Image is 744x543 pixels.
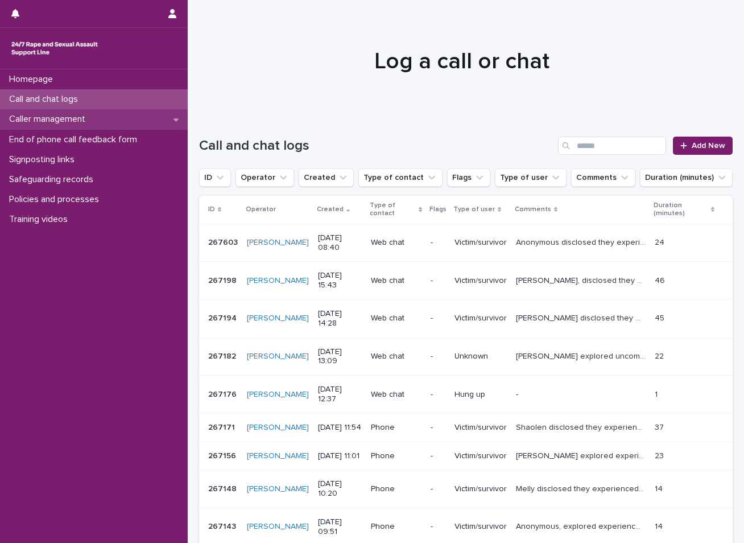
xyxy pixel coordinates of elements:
[318,233,362,253] p: [DATE] 08:40
[5,134,146,145] p: End of phone call feedback form
[431,423,445,433] p: -
[516,421,648,433] p: Shaolen disclosed they experienced S.V by ex-partner. Visitor explored feelings about disclosing ...
[454,451,507,461] p: Victim/survivor
[199,48,724,75] h1: Log a call or chat
[318,479,362,499] p: [DATE] 10:20
[431,276,445,286] p: -
[5,194,108,205] p: Policies and processes
[199,376,733,414] tr: 267176267176 [PERSON_NAME] [DATE] 12:37Web chat-Hung up-- 11
[208,274,239,286] p: 267198
[5,94,87,105] p: Call and chat logs
[247,484,309,494] a: [PERSON_NAME]
[370,199,416,220] p: Type of contact
[516,274,648,286] p: Laura, disclosed they experienced S.V when they were younger, and by husband every time, they exp...
[655,236,667,248] p: 24
[454,352,507,361] p: Unknown
[208,311,239,323] p: 267194
[247,276,309,286] a: [PERSON_NAME]
[318,385,362,404] p: [DATE] 12:37
[454,314,507,323] p: Victim/survivor
[358,168,443,187] button: Type of contact
[371,276,421,286] p: Web chat
[318,347,362,367] p: [DATE] 13:09
[247,390,309,400] a: [PERSON_NAME]
[454,522,507,532] p: Victim/survivor
[246,203,276,216] p: Operator
[247,352,309,361] a: [PERSON_NAME]
[247,451,309,461] a: [PERSON_NAME]
[431,451,445,461] p: -
[208,388,239,400] p: 267176
[199,442,733,470] tr: 267156267156 [PERSON_NAME] [DATE] 11:01Phone-Victim/survivor[PERSON_NAME] explored experience of ...
[318,271,362,290] p: [DATE] 15:43
[318,309,362,328] p: [DATE] 14:28
[208,421,237,433] p: 267171
[453,203,495,216] p: Type of user
[247,522,309,532] a: [PERSON_NAME]
[431,522,445,532] p: -
[516,236,648,248] p: Anonymous disclosed they experienced S.V by ex-partner. Visitor shared trauma responses from the ...
[516,482,648,494] p: Melly disclosed they experienced S.V in the past. Visitor explored feelings about being pregnant ...
[515,203,551,216] p: Comments
[5,174,102,185] p: Safeguarding records
[5,214,77,225] p: Training videos
[235,168,294,187] button: Operator
[431,352,445,361] p: -
[199,299,733,338] tr: 267194267194 [PERSON_NAME] [DATE] 14:28Web chat-Victim/survivor[PERSON_NAME] disclosed they exper...
[640,168,733,187] button: Duration (minutes)
[371,484,421,494] p: Phone
[208,349,238,361] p: 267182
[655,349,666,361] p: 22
[371,314,421,323] p: Web chat
[692,142,725,150] span: Add New
[454,484,507,494] p: Victim/survivor
[247,423,309,433] a: [PERSON_NAME]
[431,238,445,248] p: -
[571,168,635,187] button: Comments
[371,423,421,433] p: Phone
[199,168,231,187] button: ID
[208,203,215,216] p: ID
[199,413,733,442] tr: 267171267171 [PERSON_NAME] [DATE] 11:54Phone-Victim/survivorShaolen disclosed they experienced S....
[5,74,62,85] p: Homepage
[431,390,445,400] p: -
[454,423,507,433] p: Victim/survivor
[516,349,648,361] p: Elisabeth explored uncomfortable experience with the workmen that came to the building to drill i...
[454,238,507,248] p: Victim/survivor
[431,314,445,323] p: -
[9,37,100,60] img: rhQMoQhaT3yELyF149Cw
[431,484,445,494] p: -
[208,482,239,494] p: 267148
[5,114,94,125] p: Caller management
[447,168,490,187] button: Flags
[655,520,665,532] p: 14
[516,311,648,323] p: Richard disclosed they experienced S.V as a child, visitor explored feelings about the impact of ...
[318,423,362,433] p: [DATE] 11:54
[495,168,567,187] button: Type of user
[516,388,520,400] p: -
[317,203,344,216] p: Created
[654,199,708,220] p: Duration (minutes)
[318,451,362,461] p: [DATE] 11:01
[371,238,421,248] p: Web chat
[371,451,421,461] p: Phone
[208,236,240,248] p: 267603
[199,470,733,508] tr: 267148267148 [PERSON_NAME] [DATE] 10:20Phone-Victim/survivorMelly disclosed they experienced S.V ...
[199,338,733,376] tr: 267182267182 [PERSON_NAME] [DATE] 13:09Web chat-Unknown[PERSON_NAME] explored uncomfortable exper...
[558,137,666,155] input: Search
[655,274,667,286] p: 46
[5,154,84,165] p: Signposting links
[655,421,666,433] p: 37
[208,449,238,461] p: 267156
[371,390,421,400] p: Web chat
[655,449,666,461] p: 23
[429,203,447,216] p: Flags
[454,276,507,286] p: Victim/survivor
[516,449,648,461] p: Hannah explored experience of S.V in August by someone they were dating with an agreement of non-...
[199,224,733,262] tr: 267603267603 [PERSON_NAME] [DATE] 08:40Web chat-Victim/survivorAnonymous disclosed they experienc...
[371,352,421,361] p: Web chat
[454,390,507,400] p: Hung up
[673,137,733,155] a: Add New
[247,314,309,323] a: [PERSON_NAME]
